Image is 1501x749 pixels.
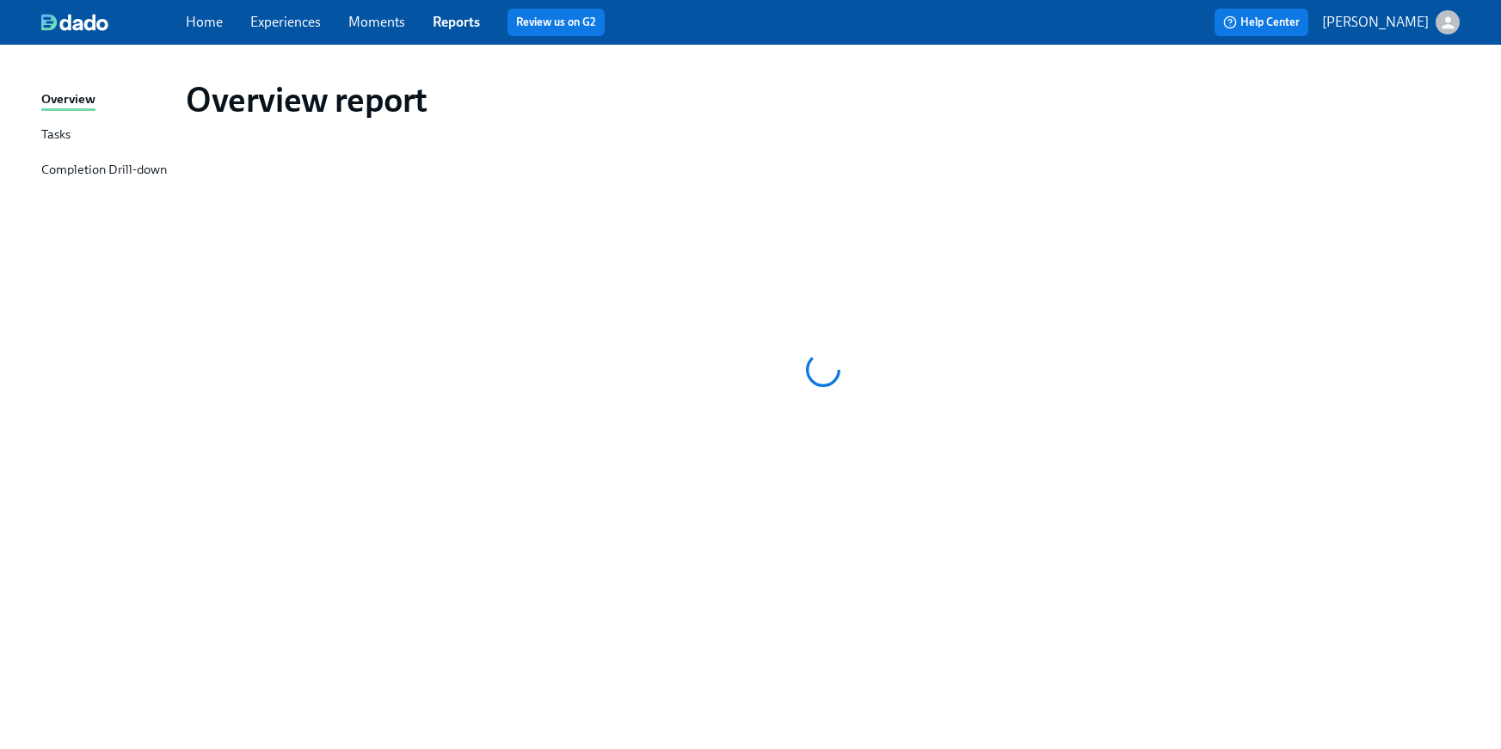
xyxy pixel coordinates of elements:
[41,125,71,146] div: Tasks
[41,89,95,111] div: Overview
[41,14,108,31] img: dado
[348,14,405,30] a: Moments
[433,14,480,30] a: Reports
[41,14,186,31] a: dado
[1322,13,1429,32] p: [PERSON_NAME]
[1322,10,1460,34] button: [PERSON_NAME]
[41,160,172,181] a: Completion Drill-down
[1223,14,1300,31] span: Help Center
[186,79,428,120] h1: Overview report
[41,89,172,111] a: Overview
[516,14,596,31] a: Review us on G2
[41,160,167,181] div: Completion Drill-down
[1215,9,1308,36] button: Help Center
[186,14,223,30] a: Home
[41,125,172,146] a: Tasks
[508,9,605,36] button: Review us on G2
[250,14,321,30] a: Experiences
